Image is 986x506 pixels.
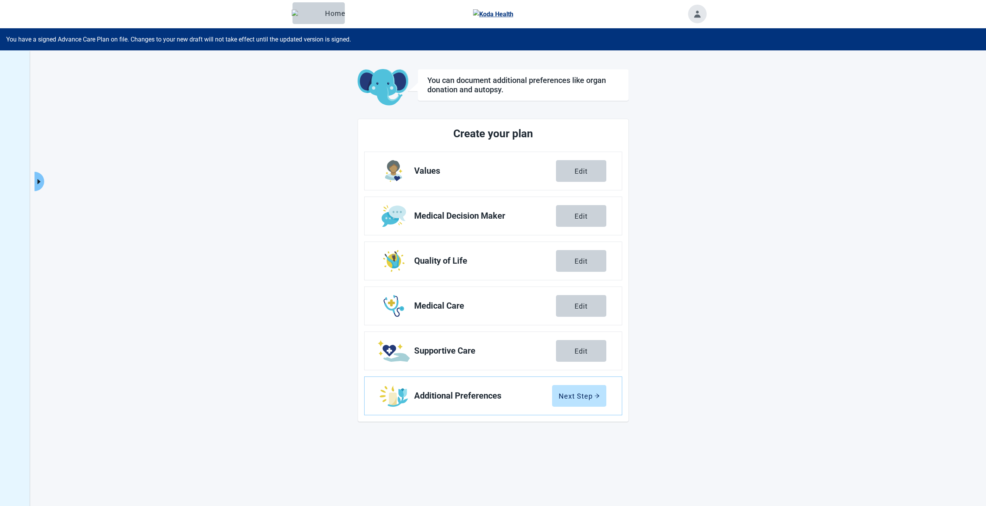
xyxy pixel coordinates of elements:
[35,178,43,185] span: caret-right
[556,250,606,272] button: Edit
[358,69,408,106] img: Koda Elephant
[594,393,600,399] span: arrow-right
[365,197,622,235] a: Edit Medical Decision Maker section
[575,302,588,310] div: Edit
[365,287,622,325] a: Edit Medical Care section
[280,69,706,422] main: Main content
[575,167,588,175] div: Edit
[473,9,513,19] img: Koda Health
[414,211,556,221] span: Medical Decision Maker
[293,2,345,24] button: ElephantHome
[427,76,619,94] h1: You can document additional preferences like organ donation and autopsy.
[393,125,593,142] h2: Create your plan
[365,377,622,415] a: Edit Additional Preferences section
[414,301,556,311] span: Medical Care
[575,257,588,265] div: Edit
[365,152,622,190] a: Edit Values section
[556,340,606,362] button: Edit
[575,212,588,220] div: Edit
[688,5,707,23] button: Toggle account menu
[556,205,606,227] button: Edit
[559,392,600,400] div: Next Step
[414,346,556,356] span: Supportive Care
[414,391,552,401] span: Additional Preferences
[292,10,322,17] img: Elephant
[365,332,622,370] a: Edit Supportive Care section
[575,347,588,355] div: Edit
[556,160,606,182] button: Edit
[414,256,556,266] span: Quality of Life
[365,242,622,280] a: Edit Quality of Life section
[414,166,556,176] span: Values
[556,295,606,317] button: Edit
[552,385,606,407] button: Next Steparrow-right
[34,172,44,191] button: Expand menu
[299,9,339,17] div: Home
